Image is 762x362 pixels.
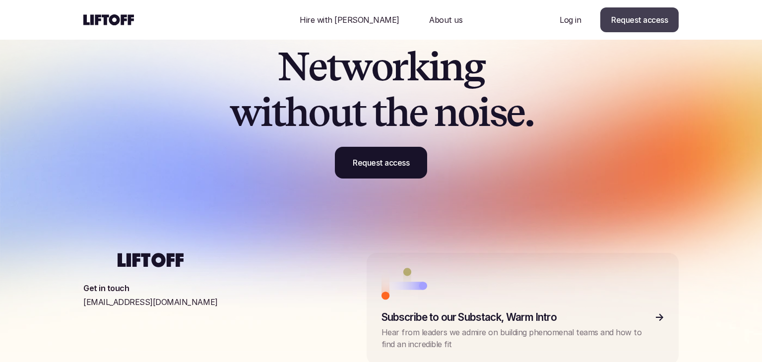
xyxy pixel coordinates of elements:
span: t [271,89,285,134]
span: e [409,89,427,134]
p: Request access [353,157,409,169]
span: t [326,43,340,89]
a: Request access [335,147,427,179]
span: i [478,89,489,134]
span: r [392,43,407,89]
p: Hire with [PERSON_NAME] [300,14,399,26]
span: g [463,43,485,89]
span: i [429,43,440,89]
span: h [285,89,308,134]
span: N [277,43,308,89]
p: Request access [611,14,668,26]
span: i [260,89,271,134]
p: About us [429,14,462,26]
span: s [489,89,506,134]
span: o [457,89,478,134]
span: o [371,43,392,89]
span: n [440,43,463,89]
span: w [340,43,371,89]
span: n [434,89,457,134]
p: Log in [560,14,581,26]
span: w [229,89,260,134]
a: [EMAIL_ADDRESS][DOMAIN_NAME] [83,296,218,308]
span: e [308,43,326,89]
a: Nav Link [417,8,474,32]
span: e [506,89,524,134]
p: Get in touch [83,282,129,294]
span: k [407,43,429,89]
span: o [308,89,329,134]
span: h [385,89,409,134]
span: t [372,89,385,134]
span: t [352,89,365,134]
span: . [524,89,533,134]
a: Request access [600,7,679,32]
a: Nav Link [288,8,411,32]
span: u [329,89,352,134]
a: Nav Link [548,8,593,32]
